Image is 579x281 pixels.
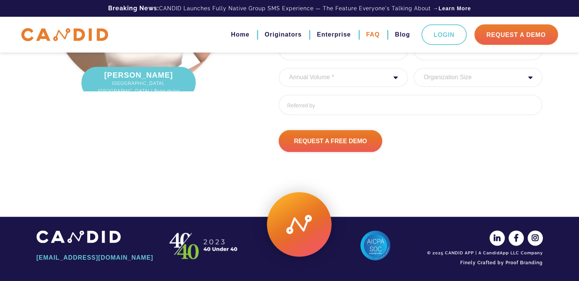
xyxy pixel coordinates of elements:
a: Learn More [439,5,471,12]
div: © 2025 CANDID APP | A CandidApp LLC Company [425,250,543,256]
img: CANDID APP [37,230,121,243]
a: FAQ [366,28,380,41]
a: Login [421,24,467,45]
a: Enterprise [317,28,351,41]
a: Finely Crafted by Proof Branding [425,256,543,269]
img: CANDID APP [166,230,242,261]
b: Breaking News: [108,5,159,12]
img: AICPA SOC 2 [360,230,391,261]
input: Request A Free Demo [279,130,382,152]
a: Request A Demo [474,24,558,45]
a: Home [231,28,249,41]
a: Originators [265,28,301,41]
div: [PERSON_NAME] [81,67,196,99]
a: Blog [395,28,410,41]
a: [EMAIL_ADDRESS][DOMAIN_NAME] [37,251,155,264]
input: Referred by [279,94,542,115]
span: [GEOGRAPHIC_DATA], [GEOGRAPHIC_DATA] | $100 m/yr [89,80,188,95]
img: CANDID APP [21,28,108,42]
